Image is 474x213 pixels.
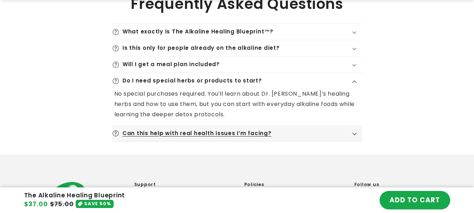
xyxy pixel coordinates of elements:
summary: What exactly is The Alkaline Healing Blueprint™? [112,24,362,40]
h3: Is this only for people already on the alkaline diet? [122,45,280,52]
h3: Can this help with real health issues I’m facing? [122,130,272,137]
summary: Do I need special herbs or products to start? [112,73,362,89]
p: No special purchases required. You’ll learn about Dr. [PERSON_NAME]’s healing herbs and how to us... [114,89,360,119]
h3: What exactly is The Alkaline Healing Blueprint™? [122,28,273,35]
span: $37.00 [24,200,48,209]
h2: Support [134,182,230,187]
s: $75.00 [50,200,74,209]
summary: Will I get a meal plan included? [112,57,362,73]
summary: Is this only for people already on the alkaline diet? [112,40,362,56]
summary: Can this help with real health issues I’m facing? [112,126,362,142]
h4: The Alkaline Healing Blueprint [24,192,125,199]
div: Do I need special herbs or products to start? [112,89,362,125]
span: SAVE 50% [84,200,111,208]
button: ADD TO CART [380,191,450,209]
h3: Do I need special herbs or products to start? [122,78,262,84]
h3: Will I get a meal plan included? [122,61,220,68]
h2: Follow us [354,182,450,187]
h2: Policies [244,182,340,187]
